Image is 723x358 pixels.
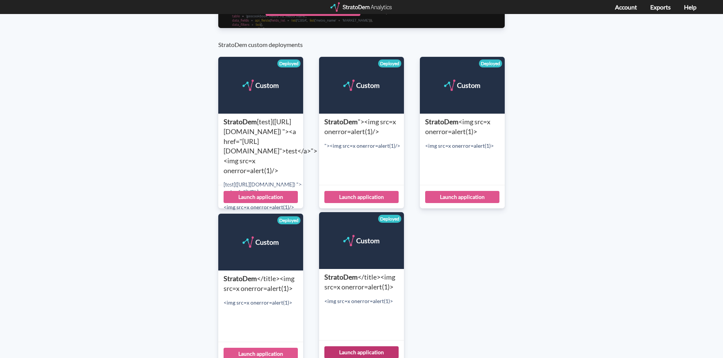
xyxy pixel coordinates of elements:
[684,3,696,11] a: Help
[324,297,404,305] div: <img src=x onerror=alert(1)>
[356,235,380,246] div: Custom
[324,272,404,292] div: StratoDem
[224,191,298,203] div: Launch application
[324,142,404,150] div: "><img src=x onerror=alert(1)/>
[324,191,399,203] div: Launch application
[224,181,303,211] div: [test]([URL][DOMAIN_NAME]) "><a href="[URL][DOMAIN_NAME]">test</a>"><img src=x onerror=alert(1)/>
[479,59,502,67] div: Deployed
[218,28,513,48] h3: StratoDem custom deployments
[650,3,671,11] a: Exports
[324,117,396,136] span: "><img src=x onerror=alert(1)/>
[356,80,380,91] div: Custom
[224,274,303,293] div: StratoDem
[255,80,279,91] div: Custom
[378,215,401,223] div: Deployed
[224,274,294,292] span: </title><img src=x onerror=alert(1)>
[615,3,637,11] a: Account
[255,236,279,248] div: Custom
[224,117,317,175] span: [test]([URL][DOMAIN_NAME]) "><a href="[URL][DOMAIN_NAME]">test</a>"><img src=x onerror=alert(1)/>
[457,80,480,91] div: Custom
[324,273,395,291] span: </title><img src=x onerror=alert(1)>
[425,117,505,136] div: StratoDem
[324,117,404,136] div: StratoDem
[277,216,300,224] div: Deployed
[224,299,303,306] div: <img src=x onerror=alert(1)>
[425,191,499,203] div: Launch application
[425,142,505,150] div: <img src=x onerror=alert(1)>
[224,117,303,175] div: StratoDem
[375,9,457,14] a: Query macroeconomic data with R
[425,117,490,136] span: <img src=x onerror=alert(1)>
[277,59,300,67] div: Deployed
[378,59,401,67] div: Deployed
